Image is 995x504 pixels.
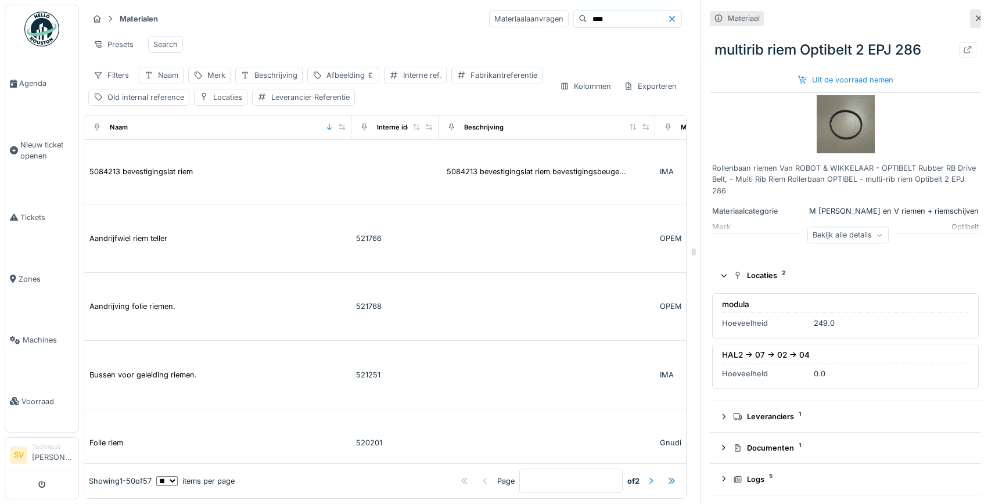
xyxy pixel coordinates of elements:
div: 521766 [356,233,434,244]
summary: Logs5 [714,469,976,490]
div: Kolommen [555,78,616,95]
li: SV [10,447,27,464]
div: Interne identificator [377,123,440,132]
div: 521768 [356,301,434,312]
div: 5084213 bevestigingslat riem [89,166,193,177]
summary: Locaties2 [714,265,976,286]
div: Interne ref. [403,70,441,81]
div: Folie riem [89,437,123,448]
li: [PERSON_NAME] [32,442,74,467]
img: multirib riem Optibelt 2 EPJ 286 [817,95,875,153]
div: Aandrijving folie riemen. [89,301,175,312]
div: Naam [158,70,178,81]
summary: Leveranciers1 [714,406,976,427]
div: Showing 1 - 50 of 57 [89,476,152,487]
div: Locaties [733,270,967,281]
div: Documenten [733,442,967,453]
div: Search [153,39,178,50]
div: Beschrijving [254,70,297,81]
div: Merk [207,70,225,81]
span: Agenda [19,78,74,89]
div: Naam [110,123,128,132]
summary: Documenten1 [714,437,976,459]
img: Badge_color-CXgf-gQk.svg [24,12,59,46]
span: Tickets [20,212,74,223]
div: items per page [156,476,235,487]
div: HAL2 -> 07 -> 02 -> 04 [722,349,810,361]
span: Zones [19,273,74,285]
div: Rollenbaan riemen Van ROBOT & WIKKELAAR - OPTIBELT Rubber RB Drive Belt, - Multi Rib Riem Rollerb... [712,163,979,196]
a: Tickets [5,187,78,249]
div: OPEM [660,233,738,244]
div: Bekijk alle details [807,226,889,243]
div: Bussen voor geleiding riemen. [89,369,197,380]
span: Nieuw ticket openen [20,139,74,161]
strong: Materialen [115,13,163,24]
div: Aandrijfwiel riem teller [89,233,167,244]
a: Voorraad [5,371,78,433]
div: Materiaalcategorie [712,206,799,217]
div: Presets [88,36,139,53]
div: Leveranciers [733,411,967,422]
div: Leverancier Referentie [271,92,350,103]
div: M [PERSON_NAME] en V riemen + riemschijven [804,206,979,217]
a: Machines [5,309,78,371]
div: IMA [660,369,738,380]
div: Logs [733,474,967,485]
div: multirib riem Optibelt 2 EPJ 286 [710,35,981,65]
div: Exporteren [619,78,682,95]
div: Hoeveelheid [722,368,809,379]
div: Technicus [32,442,74,451]
a: SV Technicus[PERSON_NAME] [10,442,74,470]
strong: of 2 [627,476,640,487]
div: Uit de voorraad nemen [793,72,898,88]
div: Afbeelding [326,70,374,81]
div: 249.0 [814,318,835,329]
span: Voorraad [21,396,74,407]
div: Hoeveelheid [722,318,809,329]
div: Page [497,476,515,487]
div: modula [722,298,749,310]
div: Fabrikantreferentie [470,70,537,81]
div: Filters [88,67,134,84]
div: Materiaalaanvragen [489,10,569,27]
a: Agenda [5,53,78,114]
a: Zones [5,248,78,309]
div: Materiaal [728,13,760,24]
div: IMA [660,166,738,177]
div: 521251 [356,369,434,380]
div: 5084213 bevestigingslat riem bevestigingsbeuge... [447,166,626,177]
div: OPEM [660,301,738,312]
div: Locaties [213,92,242,103]
div: 520201 [356,437,434,448]
div: Merk [681,123,696,132]
a: Nieuw ticket openen [5,114,78,187]
div: Gnudi [660,437,738,448]
div: 0.0 [814,368,825,379]
div: Old internal reference [107,92,184,103]
div: Beschrijving [464,123,504,132]
span: Machines [23,334,74,345]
